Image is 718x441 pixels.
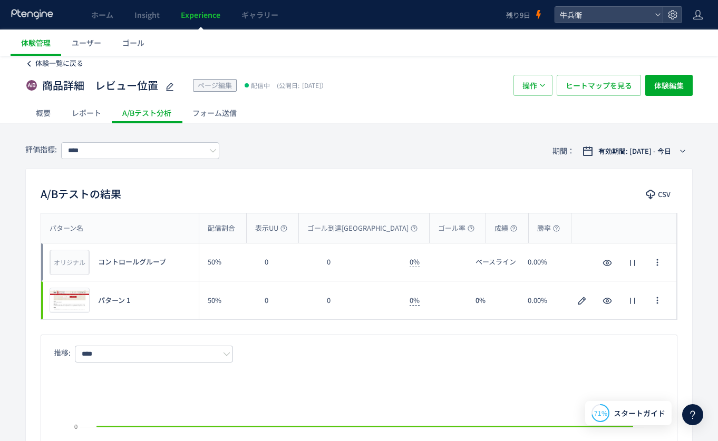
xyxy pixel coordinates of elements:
span: ゴール [122,37,144,48]
button: 体験編集 [645,75,693,96]
div: 0.00% [519,243,571,281]
span: 配信割合 [208,223,235,233]
div: 0 [318,281,401,319]
span: 評価指標: [25,144,57,154]
span: 有効期間: [DATE] - 今日 [598,146,671,156]
span: 0% [410,257,420,267]
div: フォーム送信 [182,102,247,123]
div: 概要 [25,102,61,123]
span: CSV [658,186,671,203]
div: 0 [256,281,318,319]
button: 有効期間: [DATE] - 今日 [576,143,693,160]
span: パターン名 [50,223,83,233]
img: 2061f2c3d5d9afc51b1b643c08a247b81755664664284.jpeg [50,288,89,312]
span: (公開日: [277,81,299,90]
div: レポート [61,102,112,123]
span: 71% [594,408,607,417]
button: CSV [641,186,677,203]
span: ユーザー [72,37,101,48]
h2: A/Bテストの結果 [41,185,121,202]
span: 牛兵衛 [557,7,651,23]
span: 体験管理 [21,37,51,48]
span: 商品詳細 レビュー位置 [42,78,158,93]
text: 0 [74,424,77,430]
span: 配信中 [251,80,270,91]
div: オリジナル [50,250,89,275]
span: Experience [181,9,220,20]
span: ベースライン [476,257,516,267]
span: 0% [476,296,486,306]
span: ページ編集 [198,80,232,90]
div: 0 [318,243,401,281]
div: A/Bテスト分析 [112,102,182,123]
span: 勝率 [537,223,560,233]
button: ヒートマップを見る [557,75,641,96]
span: スタートガイド [614,408,665,419]
span: 体験一覧に戻る [35,58,83,68]
span: コントロールグループ [98,257,166,267]
span: ギャラリー [241,9,278,20]
span: ヒートマップを見る [566,75,632,96]
span: Insight [134,9,160,20]
span: ゴール到達[GEOGRAPHIC_DATA] [307,223,418,233]
span: 推移: [54,347,71,358]
span: 0% [410,295,420,306]
div: 50% [199,243,256,281]
div: 0 [256,243,318,281]
div: 50% [199,281,256,319]
div: 0.00% [519,281,571,319]
span: 成績 [494,223,517,233]
span: 体験編集 [654,75,684,96]
span: 表示UU [255,223,287,233]
span: 操作 [522,75,537,96]
span: ホーム [91,9,113,20]
span: [DATE]） [274,81,327,90]
span: 残り9日 [506,10,530,20]
span: パターン 1 [98,296,130,306]
span: ゴール率 [438,223,474,233]
button: 操作 [513,75,552,96]
span: 期間： [552,142,575,160]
